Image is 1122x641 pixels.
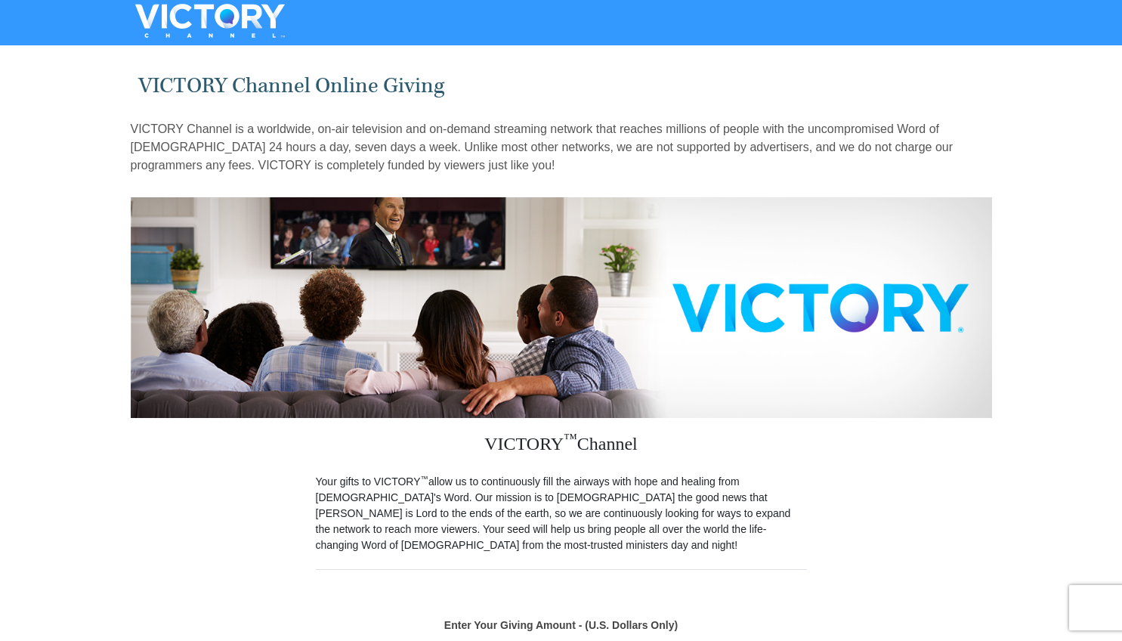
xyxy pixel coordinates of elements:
[116,4,304,38] img: VICTORYTHON - VICTORY Channel
[421,474,429,483] sup: ™
[316,418,807,474] h3: VICTORY Channel
[316,474,807,553] p: Your gifts to VICTORY allow us to continuously fill the airways with hope and healing from [DEMOG...
[444,619,678,631] strong: Enter Your Giving Amount - (U.S. Dollars Only)
[131,120,992,175] p: VICTORY Channel is a worldwide, on-air television and on-demand streaming network that reaches mi...
[564,431,577,446] sup: ™
[138,73,984,98] h1: VICTORY Channel Online Giving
